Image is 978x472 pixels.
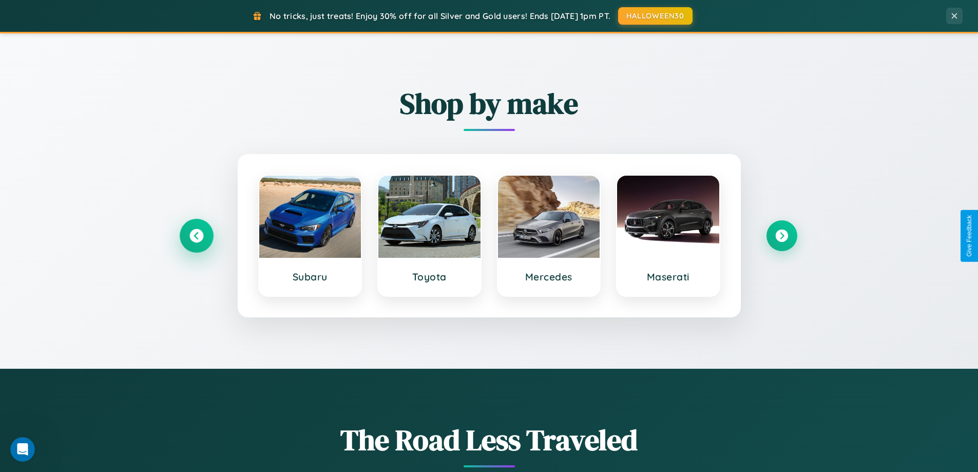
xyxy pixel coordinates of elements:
[181,420,797,460] h1: The Road Less Traveled
[508,271,590,283] h3: Mercedes
[389,271,470,283] h3: Toyota
[618,7,693,25] button: HALLOWEEN30
[270,271,351,283] h3: Subaru
[627,271,709,283] h3: Maserati
[270,11,610,21] span: No tricks, just treats! Enjoy 30% off for all Silver and Gold users! Ends [DATE] 1pm PT.
[181,84,797,123] h2: Shop by make
[966,215,973,257] div: Give Feedback
[10,437,35,462] iframe: Intercom live chat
